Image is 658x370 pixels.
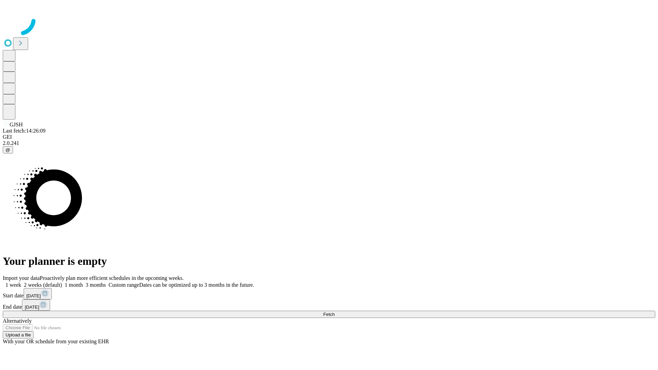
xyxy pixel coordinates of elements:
[22,299,50,311] button: [DATE]
[3,331,34,338] button: Upload a file
[3,318,32,324] span: Alternatively
[86,282,106,288] span: 3 months
[3,311,655,318] button: Fetch
[3,146,13,153] button: @
[26,293,41,298] span: [DATE]
[24,288,52,299] button: [DATE]
[3,255,655,268] h1: Your planner is empty
[5,147,10,152] span: @
[24,282,62,288] span: 2 weeks (default)
[65,282,83,288] span: 1 month
[139,282,254,288] span: Dates can be optimized up to 3 months in the future.
[3,134,655,140] div: GEI
[10,122,23,127] span: GJSH
[3,128,46,134] span: Last fetch: 14:26:09
[3,288,655,299] div: Start date
[109,282,139,288] span: Custom range
[323,312,334,317] span: Fetch
[5,282,21,288] span: 1 week
[25,305,39,310] span: [DATE]
[3,140,655,146] div: 2.0.241
[40,275,184,281] span: Proactively plan more efficient schedules in the upcoming weeks.
[3,338,109,344] span: With your OR schedule from your existing EHR
[3,299,655,311] div: End date
[3,275,40,281] span: Import your data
